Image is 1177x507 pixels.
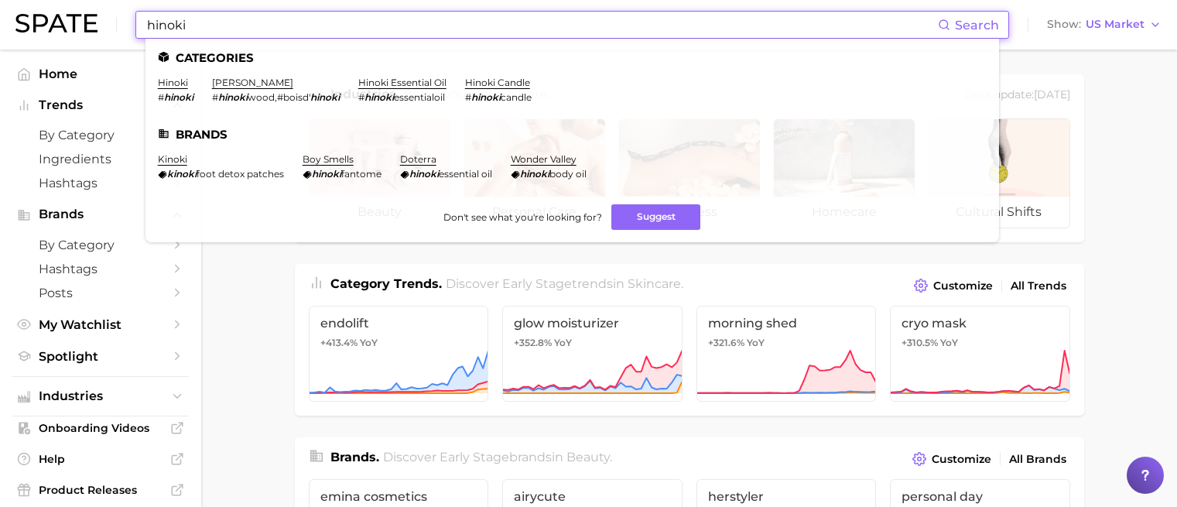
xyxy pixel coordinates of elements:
[364,91,394,103] em: hinoki
[164,91,193,103] em: hinoki
[39,238,163,252] span: by Category
[167,168,197,180] em: kinoki
[39,452,163,466] span: Help
[708,316,865,331] span: morning shed
[277,91,310,103] span: #boisd'
[320,489,477,504] span: emina cosmetics
[312,168,341,180] em: hinoki
[39,98,163,112] span: Trends
[310,91,340,103] em: hinoki
[330,276,442,291] span: Category Trends .
[12,203,189,226] button: Brands
[320,337,358,348] span: +413.4%
[197,168,284,180] span: foot detox patches
[158,91,164,103] span: #
[520,168,549,180] em: hinoki
[12,123,189,147] a: by Category
[12,313,189,337] a: My Watchlist
[465,91,471,103] span: #
[39,317,163,332] span: My Watchlist
[1007,276,1070,296] a: All Trends
[12,281,189,305] a: Posts
[1043,15,1165,35] button: ShowUS Market
[443,211,602,223] span: Don't see what you're looking for?
[465,77,530,88] a: hinoki candle
[696,306,877,402] a: morning shed+321.6% YoY
[566,450,610,464] span: beauty
[514,489,671,504] span: airycute
[330,450,379,464] span: Brands .
[158,153,187,165] a: kinoki
[39,421,163,435] span: Onboarding Videos
[628,276,681,291] span: skincare
[940,337,958,349] span: YoY
[439,168,492,180] span: essential oil
[1011,279,1066,293] span: All Trends
[933,279,993,293] span: Customize
[502,306,683,402] a: glow moisturizer+352.8% YoY
[446,276,683,291] span: Discover Early Stage trends in .
[39,128,163,142] span: by Category
[358,91,364,103] span: #
[12,171,189,195] a: Hashtags
[1009,453,1066,466] span: All Brands
[145,12,938,38] input: Search here for a brand, industry, or ingredient
[964,85,1070,106] div: Data update: [DATE]
[955,18,999,33] span: Search
[514,337,552,348] span: +352.8%
[554,337,572,349] span: YoY
[15,14,98,33] img: SPATE
[39,389,163,403] span: Industries
[39,67,163,81] span: Home
[514,316,671,331] span: glow moisturizer
[890,306,1070,402] a: cryo mask+310.5% YoY
[212,91,340,103] div: ,
[708,337,744,348] span: +321.6%
[12,62,189,86] a: Home
[910,275,996,296] button: Customize
[341,168,381,180] span: fantome
[383,450,612,464] span: Discover Early Stage brands in .
[12,94,189,117] button: Trends
[218,91,248,103] em: hinoki
[902,316,1059,331] span: cryo mask
[158,51,987,64] li: Categories
[12,257,189,281] a: Hashtags
[39,207,163,221] span: Brands
[394,91,445,103] span: essentialoil
[708,489,865,504] span: herstyler
[932,453,991,466] span: Customize
[39,152,163,166] span: Ingredients
[39,262,163,276] span: Hashtags
[908,448,994,470] button: Customize
[501,91,532,103] span: candle
[309,306,489,402] a: endolift+413.4% YoY
[747,337,765,349] span: YoY
[12,447,189,471] a: Help
[400,153,436,165] a: doterra
[39,176,163,190] span: Hashtags
[1047,20,1081,29] span: Show
[902,489,1059,504] span: personal day
[1005,449,1070,470] a: All Brands
[212,77,293,88] a: [PERSON_NAME]
[39,483,163,497] span: Product Releases
[39,286,163,300] span: Posts
[12,478,189,502] a: Product Releases
[12,385,189,408] button: Industries
[611,204,700,230] button: Suggest
[39,349,163,364] span: Spotlight
[12,416,189,440] a: Onboarding Videos
[12,147,189,171] a: Ingredients
[511,153,577,165] a: wonder valley
[158,128,987,141] li: Brands
[1086,20,1144,29] span: US Market
[409,168,439,180] em: hinoki
[358,77,447,88] a: hinoki essential oil
[303,153,354,165] a: boy smells
[248,91,275,103] span: wood
[12,344,189,368] a: Spotlight
[212,91,218,103] span: #
[12,233,189,257] a: by Category
[320,316,477,331] span: endolift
